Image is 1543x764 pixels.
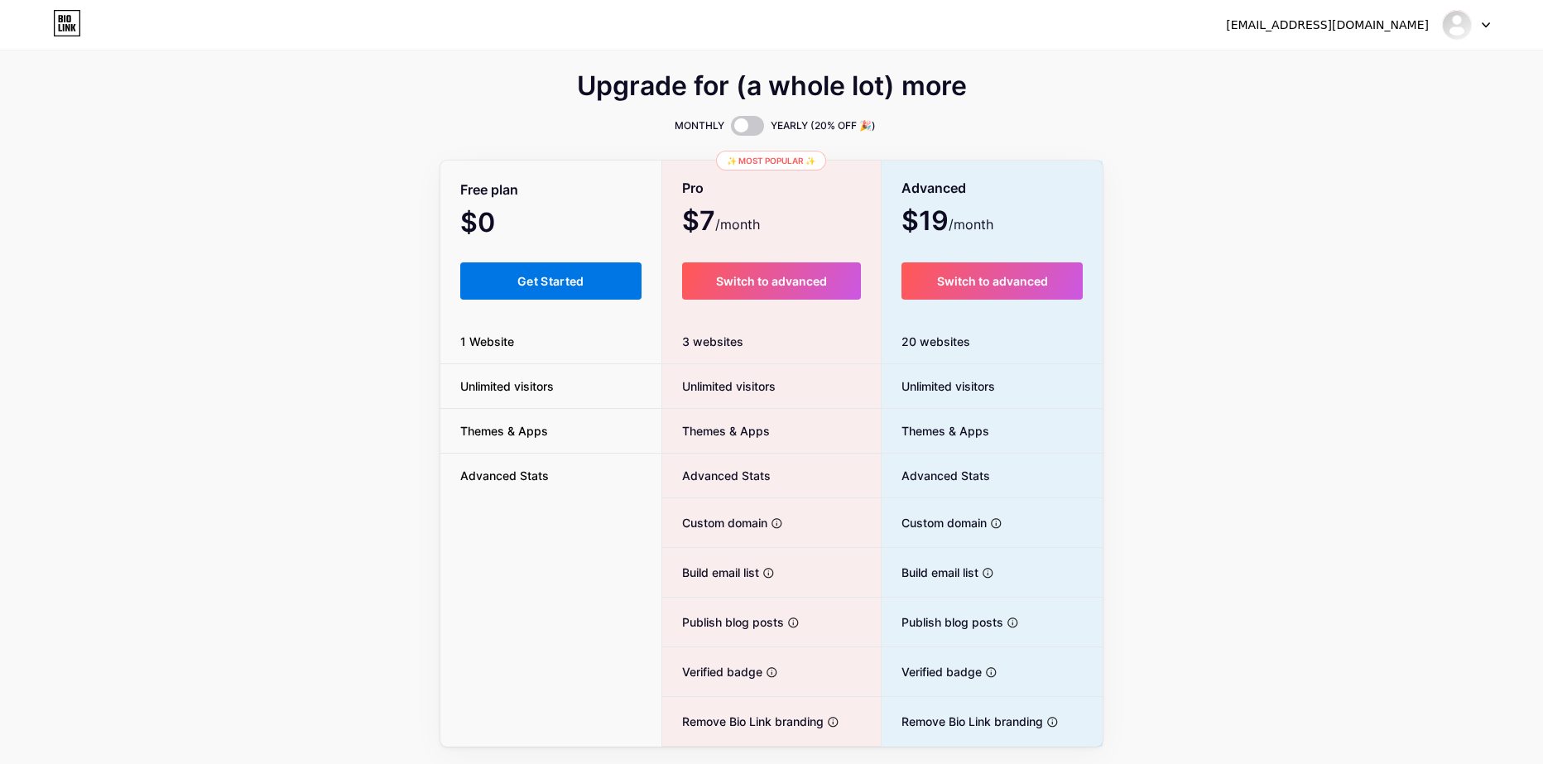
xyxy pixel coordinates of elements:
span: Build email list [882,564,978,581]
span: Advanced Stats [882,467,990,484]
span: Publish blog posts [662,613,784,631]
span: Get Started [517,274,584,288]
span: Advanced Stats [440,467,569,484]
span: Advanced Stats [662,467,771,484]
span: Remove Bio Link branding [662,713,824,730]
span: Verified badge [882,663,982,680]
span: Themes & Apps [882,422,989,440]
span: Unlimited visitors [882,377,995,395]
span: Custom domain [662,514,767,531]
span: Build email list [662,564,759,581]
span: Unlimited visitors [440,377,574,395]
span: Unlimited visitors [662,377,776,395]
span: Switch to advanced [716,274,827,288]
button: Switch to advanced [682,262,862,300]
img: laylayassien [1441,9,1473,41]
span: 1 Website [440,333,534,350]
div: 20 websites [882,320,1103,364]
span: /month [715,214,760,234]
span: Pro [682,174,704,203]
div: 3 websites [662,320,882,364]
button: Get Started [460,262,642,300]
span: /month [949,214,993,234]
span: $19 [901,211,993,234]
span: $0 [460,213,540,236]
span: Advanced [901,174,966,203]
div: [EMAIL_ADDRESS][DOMAIN_NAME] [1226,17,1429,34]
span: YEARLY (20% OFF 🎉) [771,118,876,134]
span: Publish blog posts [882,613,1003,631]
div: ✨ Most popular ✨ [716,151,826,171]
span: Upgrade for (a whole lot) more [577,76,967,96]
span: Free plan [460,175,518,204]
span: Verified badge [662,663,762,680]
span: MONTHLY [675,118,724,134]
span: Switch to advanced [937,274,1048,288]
span: Remove Bio Link branding [882,713,1043,730]
span: Themes & Apps [662,422,770,440]
span: $7 [682,211,760,234]
button: Switch to advanced [901,262,1083,300]
span: Themes & Apps [440,422,568,440]
span: Custom domain [882,514,987,531]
